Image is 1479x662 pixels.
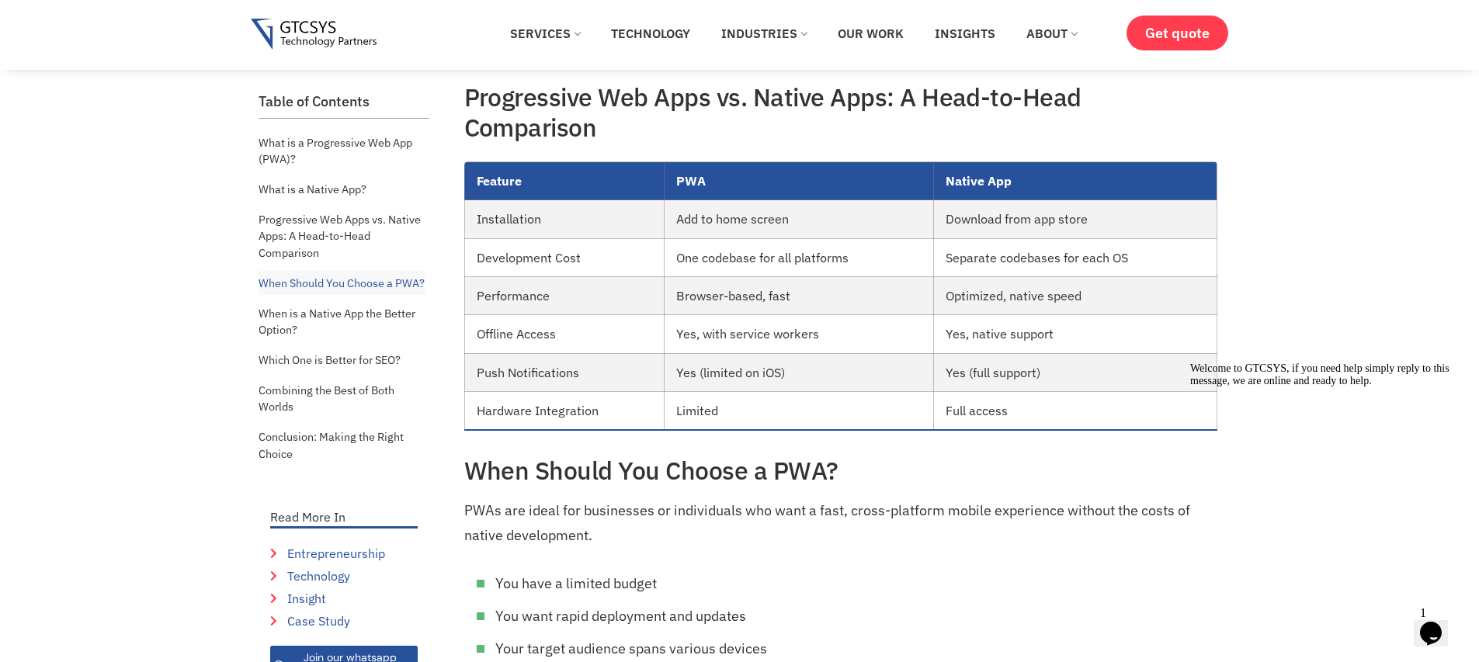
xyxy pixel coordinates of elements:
[464,315,665,353] td: Offline Access
[283,589,326,608] span: Insight
[259,177,366,202] a: What is a Native App?
[259,130,429,172] a: What is a Progressive Web App (PWA)?
[665,238,934,276] td: One codebase for all platforms
[464,456,1217,485] h2: When Should You Choose a PWA?
[464,162,665,200] th: Feature
[464,276,665,314] td: Performance
[665,276,934,314] td: Browser-based, fast
[283,544,385,563] span: Entrepreneurship
[270,544,418,563] a: Entrepreneurship
[826,16,915,50] a: Our Work
[259,348,401,373] a: Which One is Better for SEO?
[270,589,418,608] a: Insight
[495,636,1217,661] li: Your target audience spans various devices
[1127,16,1228,50] a: Get quote
[710,16,818,50] a: Industries
[665,162,934,200] th: PWA
[1015,16,1088,50] a: About
[283,612,350,630] span: Case Study
[933,276,1217,314] td: Optimized, native speed
[665,391,934,430] td: Limited
[259,425,429,466] a: Conclusion: Making the Right Choice
[933,391,1217,430] td: Full access
[665,353,934,391] td: Yes (limited on iOS)
[464,353,665,391] td: Push Notifications
[464,498,1217,548] p: PWAs are ideal for businesses or individuals who want a fast, cross-platform mobile experience wi...
[665,315,934,353] td: Yes, with service workers
[923,16,1007,50] a: Insights
[270,612,418,630] a: Case Study
[498,16,592,50] a: Services
[6,6,266,30] span: Welcome to GTCSYS, if you need help simply reply to this message, we are online and ready to help.
[259,207,429,265] a: Progressive Web Apps vs. Native Apps: A Head-to-Head Comparison
[599,16,702,50] a: Technology
[270,511,418,523] p: Read More In
[1145,25,1210,41] span: Get quote
[283,567,350,585] span: Technology
[495,571,1217,596] li: You have a limited budget
[251,19,377,50] img: Gtcsys logo
[6,6,286,31] div: Welcome to GTCSYS, if you need help simply reply to this message, we are online and ready to help.
[933,353,1217,391] td: Yes (full support)
[464,238,665,276] td: Development Cost
[933,315,1217,353] td: Yes, native support
[1184,356,1463,592] iframe: chat widget
[464,82,1217,142] h2: Progressive Web Apps vs. Native Apps: A Head-to-Head Comparison
[1414,600,1463,646] iframe: chat widget
[464,391,665,430] td: Hardware Integration
[495,604,1217,629] li: You want rapid deployment and updates
[933,238,1217,276] td: Separate codebases for each OS
[464,200,665,238] td: Installation
[259,378,429,419] a: Combining the Best of Both Worlds
[933,200,1217,238] td: Download from app store
[259,271,425,296] a: When Should You Choose a PWA?
[259,301,429,342] a: When is a Native App the Better Option?
[933,162,1217,200] th: Native App
[665,200,934,238] td: Add to home screen
[259,93,429,110] h2: Table of Contents
[270,567,418,585] a: Technology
